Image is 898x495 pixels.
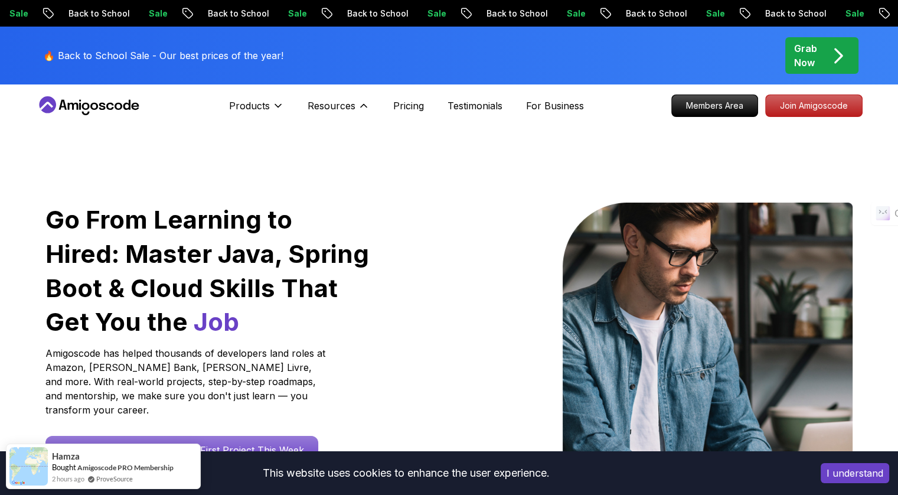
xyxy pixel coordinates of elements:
a: ProveSource [96,474,133,484]
p: Sale [277,8,315,19]
a: Members Area [671,95,758,117]
p: Sale [695,8,733,19]
p: Sale [416,8,454,19]
img: provesource social proof notification image [9,447,48,486]
p: Sale [834,8,872,19]
p: Back to School [57,8,138,19]
span: Bought [52,463,76,472]
a: Amigoscode PRO Membership [77,463,174,472]
span: 2 hours ago [52,474,84,484]
button: Products [229,99,284,122]
button: Accept cookies [821,463,889,483]
p: Join Amigoscode [766,95,862,116]
p: Back to School [615,8,695,19]
p: Grab Now [794,41,817,70]
p: Resources [308,99,355,113]
div: This website uses cookies to enhance the user experience. [9,460,803,486]
a: Join Amigoscode [765,95,863,117]
p: Sale [556,8,593,19]
a: For Business [526,99,584,113]
a: Start Free [DATE] - Build Your First Project This Week [45,436,318,464]
a: Testimonials [448,99,502,113]
p: Back to School [475,8,556,19]
p: 🔥 Back to School Sale - Our best prices of the year! [43,48,283,63]
p: Back to School [197,8,277,19]
p: Back to School [336,8,416,19]
a: Pricing [393,99,424,113]
p: Members Area [672,95,757,116]
p: Back to School [754,8,834,19]
span: Hamza [52,451,80,461]
button: Resources [308,99,370,122]
p: Amigoscode has helped thousands of developers land roles at Amazon, [PERSON_NAME] Bank, [PERSON_N... [45,346,329,417]
p: Sale [138,8,175,19]
p: Products [229,99,270,113]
